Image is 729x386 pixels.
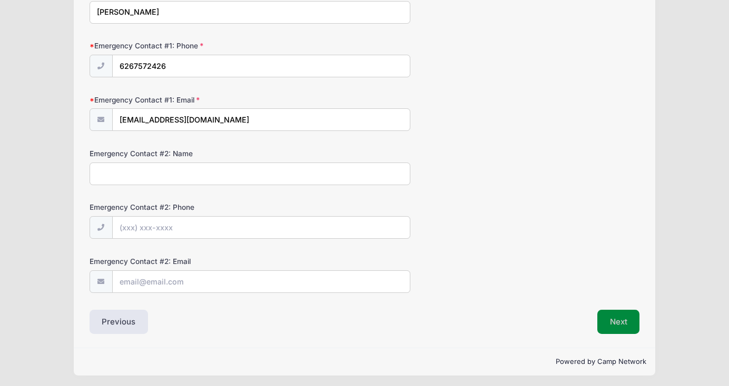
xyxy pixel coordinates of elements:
[90,202,273,212] label: Emergency Contact #2: Phone
[112,270,410,293] input: email@email.com
[90,95,273,105] label: Emergency Contact #1: Email
[90,40,273,51] label: Emergency Contact #1: Phone
[597,310,640,334] button: Next
[112,216,410,239] input: (xxx) xxx-xxxx
[90,148,273,159] label: Emergency Contact #2: Name
[112,108,410,131] input: email@email.com
[83,357,647,367] p: Powered by Camp Network
[90,310,149,334] button: Previous
[112,55,410,77] input: (xxx) xxx-xxxx
[90,256,273,267] label: Emergency Contact #2: Email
